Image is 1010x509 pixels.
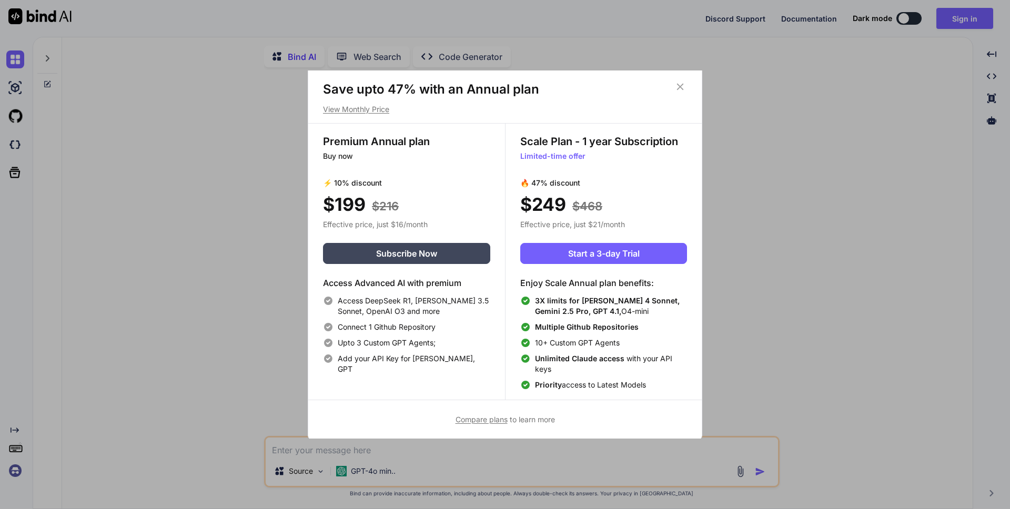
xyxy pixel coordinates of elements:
span: Subscribe Now [376,247,437,260]
span: $216 [372,194,399,215]
p: Buy now [323,151,490,161]
h4: Enjoy Scale Annual plan benefits: [520,277,687,289]
span: Connect 1 Github Repository [338,322,436,332]
button: Start a 3-day Trial [520,243,687,264]
span: Unlimited Claude access [535,354,627,363]
span: access to Latest Models [535,380,646,390]
h3: Premium Annual plan [323,134,490,149]
button: Subscribe Now [323,243,490,264]
span: Add your API Key for [PERSON_NAME], GPT [338,353,490,374]
span: 3X limits for [PERSON_NAME] 4 Sonnet, Gemini 2.5 Pro, GPT 4.1, [535,296,680,315]
span: 🔥 47% discount [520,178,580,187]
p: Limited-time offer [520,151,687,161]
span: Compare plans [456,415,508,424]
span: Effective price, just $16/month [323,220,428,229]
span: $199 [323,191,366,218]
span: ⚡ 10% discount [323,178,382,187]
h3: Scale Plan - 1 year Subscription [520,134,687,149]
h1: Save upto 47% with an Annual plan [323,81,687,98]
span: $468 [572,194,602,215]
span: Effective price, just $21/month [520,220,625,229]
span: Upto 3 Custom GPT Agents; [338,338,436,348]
span: Access DeepSeek R1, [PERSON_NAME] 3.5 Sonnet, OpenAI O3 and more [338,296,490,317]
span: Start a 3-day Trial [568,247,640,260]
span: O4-mini [535,296,687,317]
span: $249 [520,191,566,218]
h4: Access Advanced AI with premium [323,277,490,289]
p: View Monthly Price [323,104,687,115]
span: to learn more [456,415,555,424]
span: with your API keys [535,353,687,374]
span: Priority [535,380,562,389]
span: Multiple Github Repositories [535,322,639,331]
span: 10+ Custom GPT Agents [535,338,620,348]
